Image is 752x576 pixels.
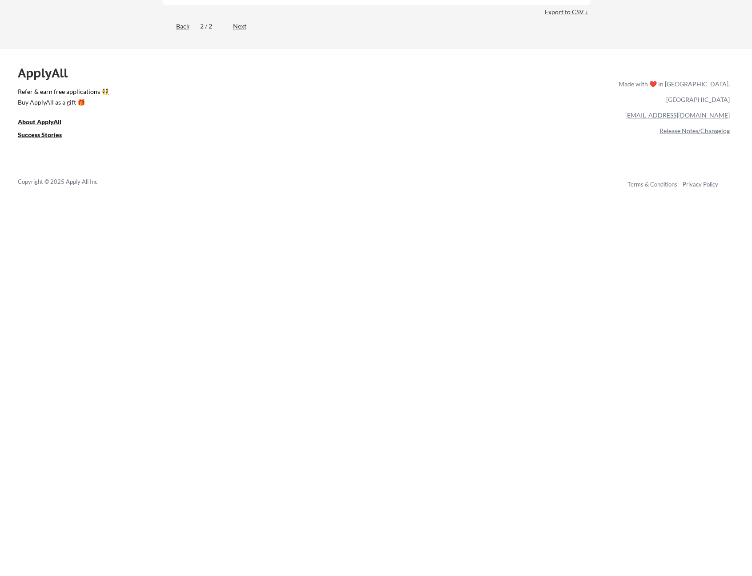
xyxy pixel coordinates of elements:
a: Refer & earn free applications 👯‍♀️ [18,89,433,98]
a: Release Notes/Changelog [660,127,730,134]
div: 2 / 2 [200,22,222,31]
div: Buy ApplyAll as a gift 🎁 [18,99,107,105]
div: ApplyAll [18,65,78,81]
a: Buy ApplyAll as a gift 🎁 [18,98,107,109]
div: Back [162,22,189,31]
a: [EMAIL_ADDRESS][DOMAIN_NAME] [625,111,730,119]
div: Made with ❤️ in [GEOGRAPHIC_DATA], [GEOGRAPHIC_DATA] [615,76,730,107]
div: Next [233,22,257,31]
div: Copyright © 2025 Apply All Inc [18,178,120,187]
u: About ApplyAll [18,118,61,126]
div: Export to CSV ↓ [545,8,591,16]
u: Success Stories [18,131,62,138]
a: Success Stories [18,130,74,142]
a: About ApplyAll [18,118,74,129]
a: Terms & Conditions [627,181,677,188]
a: Privacy Policy [683,181,718,188]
